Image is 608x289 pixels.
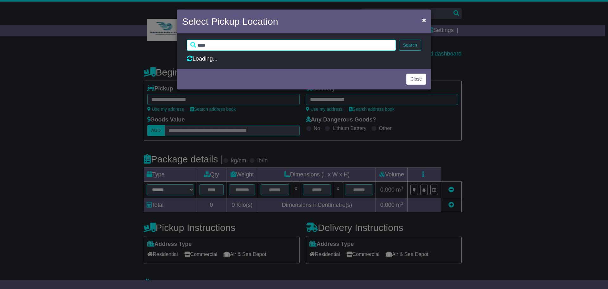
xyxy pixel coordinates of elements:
[187,56,421,62] div: Loading...
[399,40,421,51] button: Search
[406,74,426,85] button: Close
[422,16,426,24] span: ×
[419,14,429,27] button: Close
[182,14,278,29] h4: Select Pickup Location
